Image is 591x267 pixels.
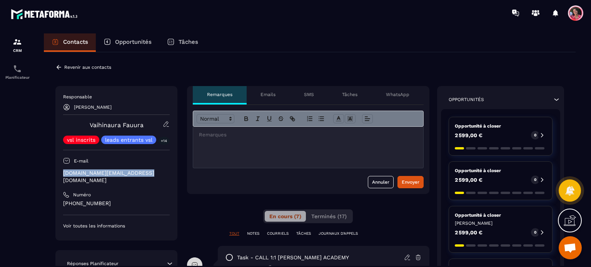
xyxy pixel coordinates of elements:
[63,223,170,229] p: Voir toutes les informations
[307,211,351,222] button: Terminés (17)
[44,33,96,52] a: Contacts
[260,91,275,98] p: Emails
[67,137,95,143] p: vsl inscrits
[179,38,198,45] p: Tâches
[296,231,311,236] p: TÂCHES
[455,123,547,129] p: Opportunité à closer
[64,65,111,70] p: Revenir aux contacts
[73,192,91,198] p: Numéro
[63,94,170,100] p: Responsable
[534,177,536,182] p: 0
[207,91,232,98] p: Remarques
[13,37,22,46] img: formation
[2,48,33,53] p: CRM
[455,230,482,235] p: 2 599,00 €
[96,33,159,52] a: Opportunités
[2,58,33,85] a: schedulerschedulerPlanificateur
[158,137,170,145] p: +14
[67,260,119,267] p: Réponses Planificateur
[63,38,88,45] p: Contacts
[229,231,239,236] p: TOUT
[267,231,289,236] p: COURRIELS
[2,32,33,58] a: formationformationCRM
[11,7,80,21] img: logo
[159,33,206,52] a: Tâches
[237,254,349,261] p: task - CALL 1:1 [PERSON_NAME] ACADEMY
[455,167,547,174] p: Opportunité à closer
[455,220,547,226] p: [PERSON_NAME]
[319,231,358,236] p: JOURNAUX D'APPELS
[269,213,301,219] span: En cours (7)
[304,91,314,98] p: SMS
[342,91,357,98] p: Tâches
[386,91,409,98] p: WhatsApp
[247,231,259,236] p: NOTES
[115,38,152,45] p: Opportunités
[455,177,482,182] p: 2 599,00 €
[449,96,484,103] p: Opportunités
[534,133,536,138] p: 0
[63,169,170,184] p: [DOMAIN_NAME][EMAIL_ADDRESS][DOMAIN_NAME]
[74,158,88,164] p: E-mail
[13,64,22,73] img: scheduler
[368,176,394,188] button: Annuler
[402,178,419,186] div: Envoyer
[397,176,424,188] button: Envoyer
[534,230,536,235] p: 0
[105,137,152,143] p: leads entrants vsl
[559,236,582,259] div: Ouvrir le chat
[74,104,112,110] p: [PERSON_NAME]
[455,133,482,138] p: 2 599,00 €
[63,200,170,207] p: [PHONE_NUMBER]
[311,213,347,219] span: Terminés (17)
[2,75,33,80] p: Planificateur
[455,212,547,218] p: Opportunité à closer
[90,121,144,129] a: Vaihinaura Fauura
[265,211,306,222] button: En cours (7)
